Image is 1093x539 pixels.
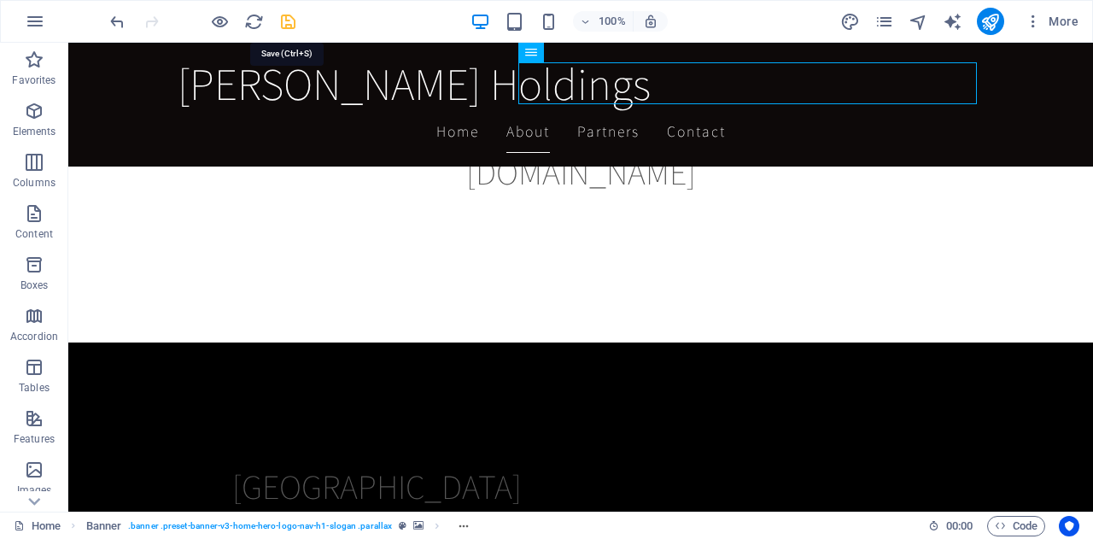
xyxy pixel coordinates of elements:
button: save [278,11,298,32]
button: pages [874,11,895,32]
h6: 100% [599,11,626,32]
p: Images [17,483,52,497]
i: This element contains a background [413,521,424,530]
button: Code [987,516,1045,536]
button: More [1018,8,1085,35]
i: Pages (Ctrl+Alt+S) [874,12,894,32]
p: Content [15,227,53,241]
i: AI Writer [943,12,962,32]
span: : [958,519,961,532]
i: On resize automatically adjust zoom level to fit chosen device. [643,14,658,29]
span: 00 00 [946,516,973,536]
span: Code [995,516,1037,536]
p: Favorites [12,73,56,87]
button: design [840,11,861,32]
button: reload [243,11,264,32]
p: Tables [19,381,50,395]
button: publish [977,8,1004,35]
span: . banner .preset-banner-v3-home-hero-logo-nav-h1-slogan .parallax [128,516,392,536]
i: Reload page [244,12,264,32]
p: Features [14,432,55,446]
i: This element is a customizable preset [399,521,406,530]
a: Home [14,516,61,536]
nav: breadcrumb [86,516,478,536]
button: undo [107,11,127,32]
span: Click to select. Double-click to edit [86,516,122,536]
button: navigator [909,11,929,32]
button: 100% [573,11,634,32]
i: Design (Ctrl+Alt+Y) [840,12,860,32]
p: Columns [13,176,56,190]
p: Elements [13,125,56,138]
h6: Session time [928,516,973,536]
p: Boxes [20,278,49,292]
i: Publish [980,12,1000,32]
button: text_generator [943,11,963,32]
span: More [1025,13,1078,30]
p: Accordion [10,330,58,343]
button: Usercentrics [1059,516,1079,536]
